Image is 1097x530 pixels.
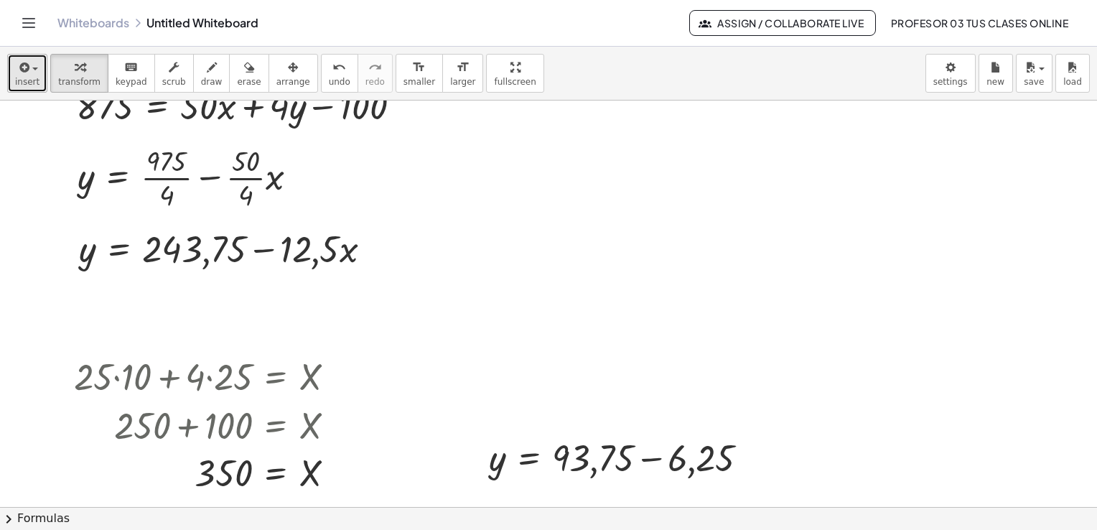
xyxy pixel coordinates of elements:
i: keyboard [124,59,138,76]
i: format_size [412,59,426,76]
span: settings [933,77,968,87]
button: arrange [269,54,318,93]
i: redo [368,59,382,76]
a: Whiteboards [57,16,129,30]
span: larger [450,77,475,87]
button: transform [50,54,108,93]
i: format_size [456,59,470,76]
span: save [1024,77,1044,87]
button: Assign / Collaborate Live [689,10,877,36]
span: transform [58,77,101,87]
span: smaller [403,77,435,87]
span: draw [201,77,223,87]
button: insert [7,54,47,93]
button: format_sizesmaller [396,54,443,93]
span: scrub [162,77,186,87]
span: Profesor 03 Tus Clases Online [890,17,1068,29]
button: settings [925,54,976,93]
button: load [1055,54,1090,93]
button: scrub [154,54,194,93]
span: new [986,77,1004,87]
button: format_sizelarger [442,54,483,93]
span: erase [237,77,261,87]
button: new [979,54,1013,93]
span: load [1063,77,1082,87]
button: Toggle navigation [17,11,40,34]
button: fullscreen [486,54,543,93]
span: arrange [276,77,310,87]
button: save [1016,54,1052,93]
button: keyboardkeypad [108,54,155,93]
span: fullscreen [494,77,536,87]
button: undoundo [321,54,358,93]
span: redo [365,77,385,87]
span: insert [15,77,39,87]
span: undo [329,77,350,87]
span: Assign / Collaborate Live [701,17,864,29]
span: keypad [116,77,147,87]
i: undo [332,59,346,76]
button: erase [229,54,269,93]
button: redoredo [358,54,393,93]
button: draw [193,54,230,93]
button: Profesor 03 Tus Clases Online [879,10,1080,36]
